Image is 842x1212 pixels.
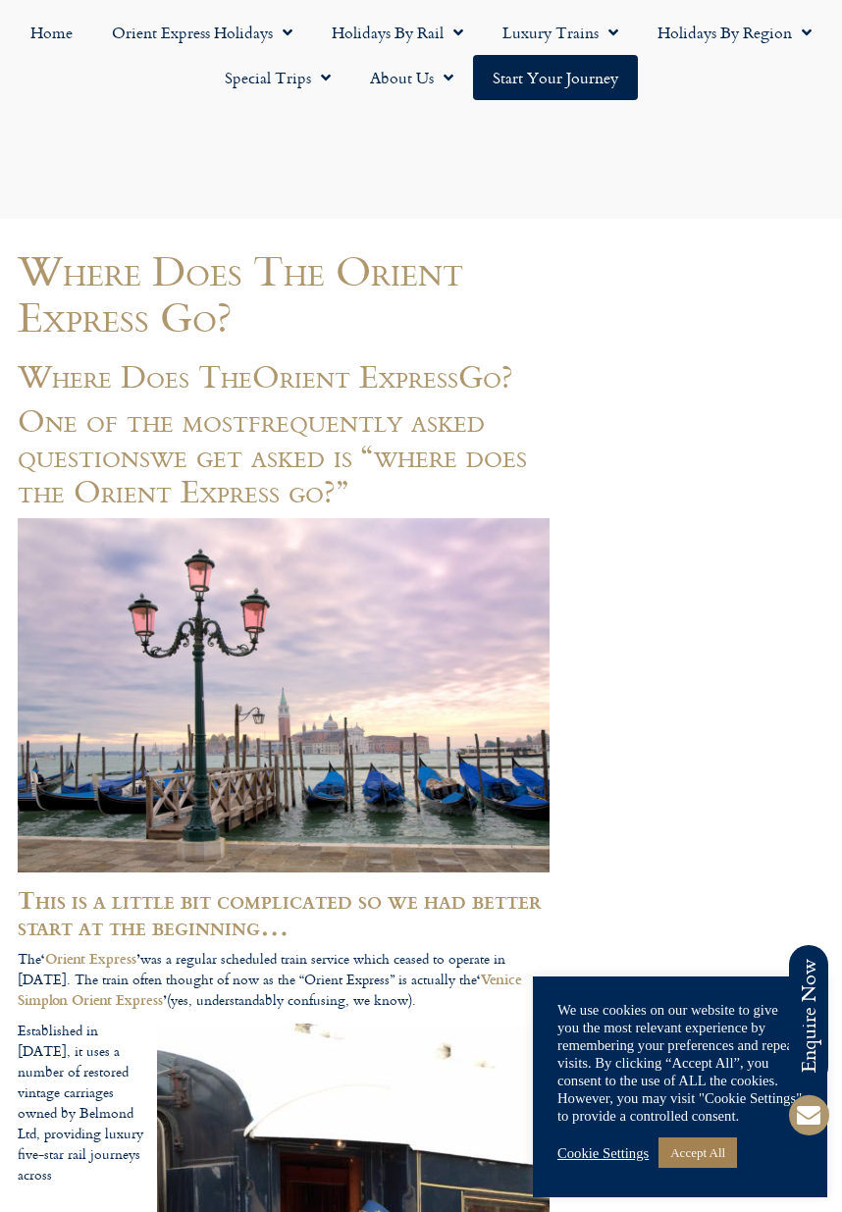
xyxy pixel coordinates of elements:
h1: Where Does The Go? [18,358,550,394]
a: Venice Simplon Orient Express [18,969,522,1010]
a: Orient Express Holidays [92,10,312,55]
a: Cookie Settings [557,1144,649,1162]
strong: ‘ ’ [18,969,522,1010]
a: Start your Journey [473,55,638,100]
nav: Menu [10,10,832,100]
a: About Us [350,55,473,100]
a: Holidays by Rail [312,10,483,55]
img: Where Does The Orient Express Go - Venice [18,518,550,872]
a: Orient Express [252,351,458,399]
a: frequently asked questions [18,395,485,479]
a: Luxury Trains [483,10,638,55]
a: Orient Express [45,948,136,969]
a: Accept All [658,1137,737,1168]
div: We use cookies on our website to give you the most relevant experience by remembering your prefer... [557,1001,803,1125]
a: Special Trips [205,55,350,100]
h1: One of the most we get asked is “where does the Orient Express go?” [18,402,550,508]
a: Holidays by Region [638,10,831,55]
strong: ‘ ’ [41,948,140,969]
h1: Where Does The Orient Express Go? [18,247,550,341]
p: The was a regular scheduled train service which ceased to operate in [DATE]. The train often thou... [18,948,550,1010]
h2: This is a little bit complicated so we had better start at the beginning… [18,886,550,939]
a: Home [11,10,92,55]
